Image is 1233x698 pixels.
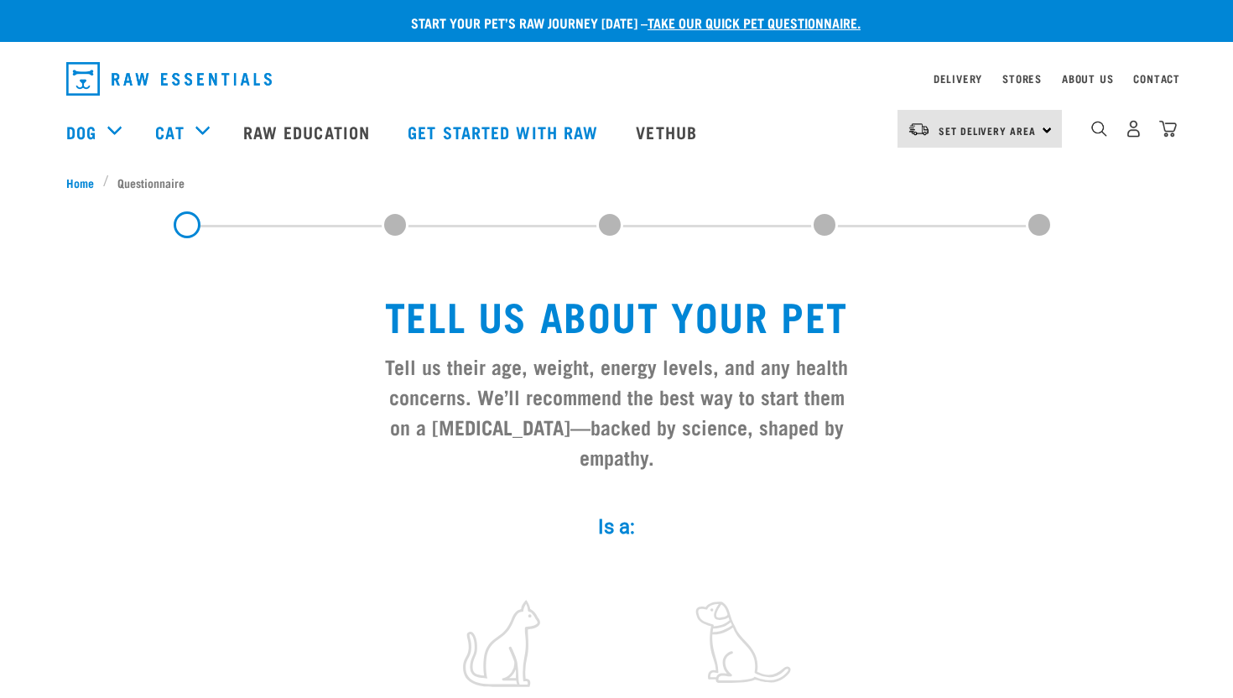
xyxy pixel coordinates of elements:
[53,55,1180,102] nav: dropdown navigation
[378,292,855,337] h1: Tell us about your pet
[66,174,1167,191] nav: breadcrumbs
[908,122,930,137] img: van-moving.png
[66,119,96,144] a: Dog
[391,98,619,165] a: Get started with Raw
[1125,120,1142,138] img: user.png
[1091,121,1107,137] img: home-icon-1@2x.png
[619,98,718,165] a: Vethub
[66,174,103,191] a: Home
[365,512,868,542] label: Is a:
[155,119,184,144] a: Cat
[66,174,94,191] span: Home
[939,128,1036,133] span: Set Delivery Area
[1062,76,1113,81] a: About Us
[226,98,391,165] a: Raw Education
[378,351,855,471] h3: Tell us their age, weight, energy levels, and any health concerns. We’ll recommend the best way t...
[1159,120,1177,138] img: home-icon@2x.png
[934,76,982,81] a: Delivery
[66,62,272,96] img: Raw Essentials Logo
[648,18,861,26] a: take our quick pet questionnaire.
[1002,76,1042,81] a: Stores
[1133,76,1180,81] a: Contact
